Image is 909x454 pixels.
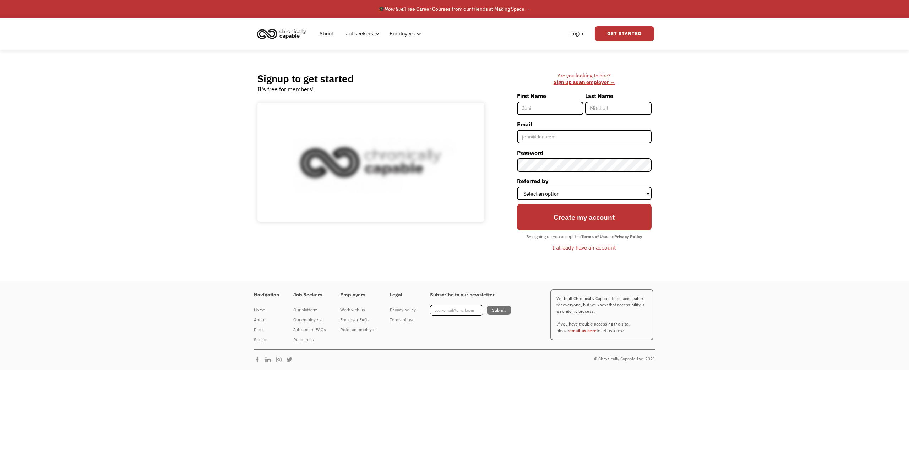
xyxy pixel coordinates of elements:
h4: Employers [340,292,376,298]
a: Employer FAQs [340,315,376,325]
a: Our employers [293,315,326,325]
label: Last Name [585,90,652,102]
a: Press [254,325,279,335]
h2: Signup to get started [257,72,354,85]
div: Stories [254,335,279,344]
div: Our platform [293,306,326,314]
div: Job seeker FAQs [293,326,326,334]
a: Terms of use [390,315,416,325]
em: Now live! [385,6,405,12]
strong: Terms of Use [581,234,607,239]
strong: Privacy Policy [614,234,642,239]
a: Our platform [293,305,326,315]
a: Home [254,305,279,315]
img: Chronically Capable Linkedin Page [265,356,275,363]
h4: Legal [390,292,416,298]
a: home [255,26,311,42]
div: Privacy policy [390,306,416,314]
a: Sign up as an employer → [554,79,615,86]
input: Joni [517,102,583,115]
div: Refer an employer [340,326,376,334]
div: It's free for members! [257,85,314,93]
img: Chronically Capable Facebook Page [254,356,265,363]
a: About [254,315,279,325]
div: Press [254,326,279,334]
div: Our employers [293,316,326,324]
h4: Subscribe to our newsletter [430,292,511,298]
a: Work with us [340,305,376,315]
a: Stories [254,335,279,345]
label: Referred by [517,175,652,187]
input: Mitchell [585,102,652,115]
div: Work with us [340,306,376,314]
label: Email [517,119,652,130]
input: Create my account [517,204,652,230]
div: Are you looking to hire? ‍ [517,72,652,86]
label: Password [517,147,652,158]
a: Privacy policy [390,305,416,315]
input: your-email@email.com [430,305,483,316]
img: Chronically Capable Twitter Page [286,356,296,363]
h4: Job Seekers [293,292,326,298]
div: About [254,316,279,324]
div: © Chronically Capable Inc. 2021 [594,355,655,363]
div: Resources [293,335,326,344]
a: About [315,22,338,45]
h4: Navigation [254,292,279,298]
a: email us here [569,328,597,333]
input: john@doe.com [517,130,652,143]
a: Get Started [595,26,654,41]
label: First Name [517,90,583,102]
div: Terms of use [390,316,416,324]
a: I already have an account [547,241,621,253]
img: Chronically Capable logo [255,26,308,42]
div: 🎓 Free Career Courses from our friends at Making Space → [379,5,530,13]
div: Jobseekers [342,22,382,45]
form: Footer Newsletter [430,305,511,316]
div: By signing up you accept the and [523,232,646,241]
div: Employers [385,22,423,45]
a: Resources [293,335,326,345]
p: We built Chronically Capable to be accessible for everyone, but we know that accessibility is an ... [550,289,653,340]
div: Employer FAQs [340,316,376,324]
a: Job seeker FAQs [293,325,326,335]
input: Submit [487,306,511,315]
form: Member-Signup-Form [517,90,652,253]
a: Refer an employer [340,325,376,335]
a: Login [566,22,588,45]
div: Jobseekers [346,29,373,38]
img: Chronically Capable Instagram Page [275,356,286,363]
div: Employers [390,29,415,38]
div: I already have an account [553,243,616,252]
div: Home [254,306,279,314]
